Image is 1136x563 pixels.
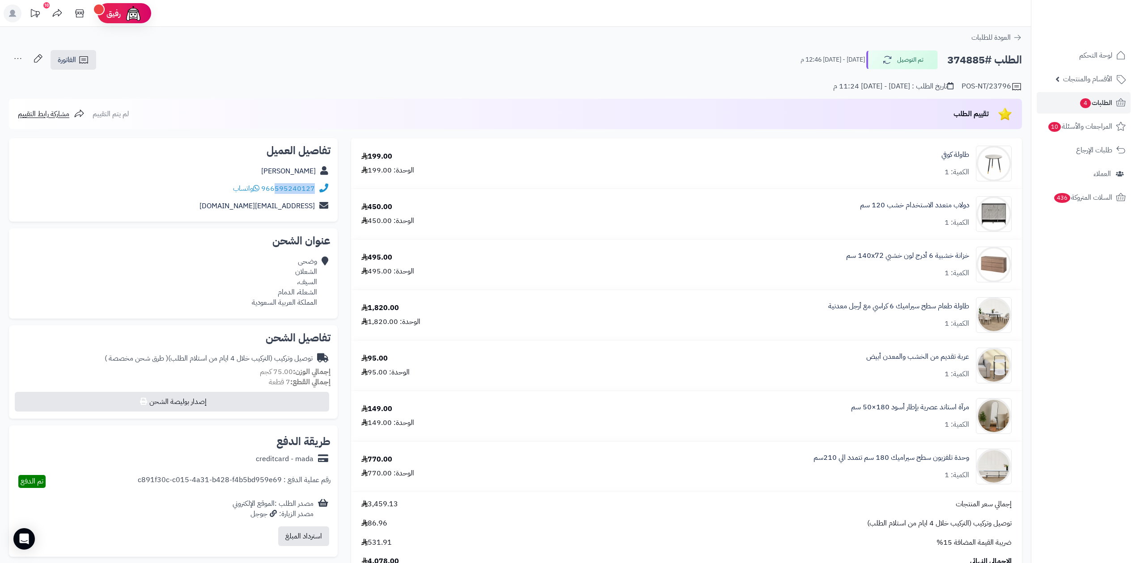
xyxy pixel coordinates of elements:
[361,317,420,327] div: الوحدة: 1,820.00
[945,218,969,228] div: الكمية: 1
[1075,15,1128,34] img: logo-2.png
[361,216,414,226] div: الوحدة: 450.00
[814,453,969,463] a: وحدة تلفزيون سطح سيراميك 180 سم تتمدد الي 210سم
[290,377,331,387] strong: إجمالي القطع:
[269,377,331,387] small: 7 قطعة
[1037,45,1131,66] a: لوحة التحكم
[361,468,414,479] div: الوحدة: 770.00
[1037,92,1131,113] a: الطلبات4
[956,499,1012,509] span: إجمالي سعر المنتجات
[260,366,331,377] small: 75.00 كجم
[1079,49,1112,62] span: لوحة التحكم
[51,50,96,70] a: الفاتورة
[16,332,331,343] h2: تفاصيل الشحن
[233,499,314,519] div: مصدر الطلب :الموقع الإلكتروني
[866,352,969,362] a: عربة تقديم من الخشب والمعدن أبيض
[1037,187,1131,208] a: السلات المتروكة436
[860,200,969,210] a: دولاب متعدد الاستخدام خشب 120 سم
[124,4,142,22] img: ai-face.png
[945,470,969,480] div: الكمية: 1
[976,146,1011,181] img: 1683201823-110104010058-90x90.png
[971,32,1011,43] span: العودة للطلبات
[261,166,316,176] a: [PERSON_NAME]
[293,366,331,377] strong: إجمالي الوزن:
[1063,73,1112,85] span: الأقسام والمنتجات
[361,202,392,212] div: 450.00
[1080,98,1091,109] span: 4
[361,454,392,465] div: 770.00
[945,268,969,278] div: الكمية: 1
[1037,116,1131,137] a: المراجعات والأسئلة10
[1076,144,1112,156] span: طلبات الإرجاع
[233,509,314,519] div: مصدر الزيارة: جوجل
[21,476,43,487] span: تم الدفع
[361,518,387,529] span: 86.96
[105,353,313,364] div: توصيل وتركيب (التركيب خلال 4 ايام من استلام الطلب)
[1047,120,1112,133] span: المراجعات والأسئلة
[361,266,414,277] div: الوحدة: 495.00
[93,109,129,119] span: لم يتم التقييم
[945,167,969,177] div: الكمية: 1
[1079,97,1112,109] span: الطلبات
[138,475,331,488] div: رقم عملية الدفع : c891f30c-c015-4a31-b428-f4b5bd959e69
[945,420,969,430] div: الكمية: 1
[15,392,329,412] button: إصدار بوليصة الشحن
[105,353,168,364] span: ( طرق شحن مخصصة )
[867,518,1012,529] span: توصيل وتركيب (التركيب خلال 4 ايام من استلام الطلب)
[937,538,1012,548] span: ضريبة القيمة المضافة 15%
[976,297,1011,333] img: 1751805926-1-90x90.jpg
[947,51,1022,69] h2: الطلب #374885
[361,303,399,313] div: 1,820.00
[106,8,121,19] span: رفيق
[58,55,76,65] span: الفاتورة
[361,538,392,548] span: 531.91
[962,81,1022,92] div: POS-NT/23796
[18,109,69,119] span: مشاركة رابط التقييم
[954,109,989,119] span: تقييم الطلب
[261,183,315,194] a: 966595240127
[945,369,969,379] div: الكمية: 1
[941,150,969,160] a: طاولة كوفي
[828,301,969,311] a: طاولة طعام سطح سيراميك 6 كراسي مع أرجل معدنية
[361,165,414,176] div: الوحدة: 199.00
[16,145,331,156] h2: تفاصيل العميل
[233,183,259,194] a: واتساب
[1048,122,1061,132] span: 10
[945,319,969,329] div: الكمية: 1
[361,252,392,263] div: 495.00
[1037,163,1131,185] a: العملاء
[851,402,969,412] a: مرآة استاند عصرية بإطار أسود 180×50 سم
[846,251,969,261] a: خزانة خشبية 6 أدرج لون خشبي 140x72 سم
[1094,168,1111,180] span: العملاء
[16,235,331,246] h2: عنوان الشحن
[199,201,315,211] a: [EMAIL_ADDRESS][DOMAIN_NAME]
[1054,193,1071,203] span: 436
[361,404,392,414] div: 149.00
[361,418,414,428] div: الوحدة: 149.00
[13,528,35,550] div: Open Intercom Messenger
[976,196,1011,232] img: 1696347178-1-90x90.jpg
[361,367,410,378] div: الوحدة: 95.00
[1053,191,1112,204] span: السلات المتروكة
[801,55,865,64] small: [DATE] - [DATE] 12:46 م
[361,151,392,162] div: 199.00
[866,50,938,69] button: تم التوصيل
[43,2,50,8] div: 10
[833,81,954,92] div: تاريخ الطلب : [DATE] - [DATE] 11:24 م
[971,32,1022,43] a: العودة للطلبات
[1037,139,1131,161] a: طلبات الإرجاع
[276,436,331,447] h2: طريقة الدفع
[976,449,1011,484] img: 1753948100-1-90x90.jpg
[252,256,317,307] div: وضحى الشعلان السيف، الشعلة، الدمام المملكة العربية السعودية
[976,398,1011,434] img: 1753865142-1-90x90.jpg
[976,247,1011,282] img: 1752058398-1(9)-90x90.jpg
[278,526,329,546] button: استرداد المبلغ
[18,109,85,119] a: مشاركة رابط التقييم
[24,4,46,25] a: تحديثات المنصة
[361,499,398,509] span: 3,459.13
[256,454,314,464] div: creditcard - mada
[361,353,388,364] div: 95.00
[976,348,1011,383] img: 1752927492-1-90x90.jpg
